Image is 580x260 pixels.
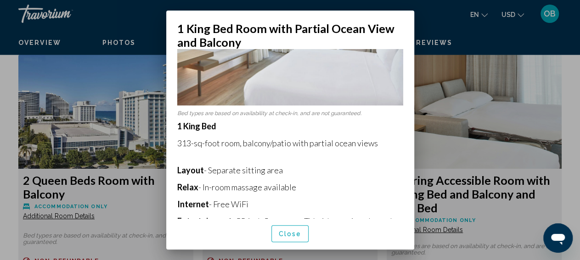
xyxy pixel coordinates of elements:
p: 313-sq-foot room, balcony/patio with partial ocean views [177,138,403,148]
strong: 1 King Bed [177,121,216,131]
b: Internet [177,199,209,209]
p: - 55-inch flat-screen TV with premium channels and Netflix [177,216,403,236]
b: Layout [177,165,204,175]
b: Relax [177,182,198,192]
p: - In-room massage available [177,182,403,192]
p: - Separate sitting area [177,165,403,175]
p: - Free WiFi [177,199,403,209]
p: Bed types are based on availability at check-in, and are not guaranteed. [177,110,403,116]
h2: 1 King Bed Room with Partial Ocean View and Balcony [177,22,403,49]
iframe: Button to launch messaging window [543,223,573,253]
b: Entertainment [177,216,232,226]
button: Close [271,225,309,242]
span: Close [279,230,302,238]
